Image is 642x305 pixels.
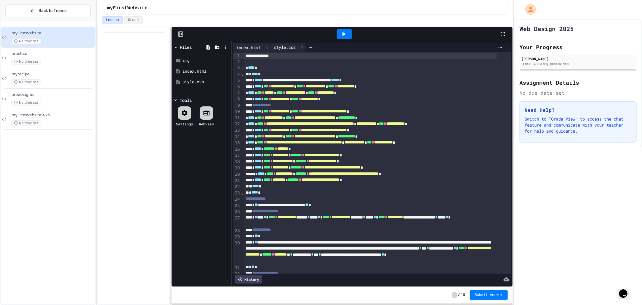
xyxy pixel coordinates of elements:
[11,79,41,85] span: No time set
[233,234,241,241] div: 29
[525,116,631,134] p: Switch to "Grade View" to access the chat feature and communicate with your teacher for help and ...
[11,100,41,105] span: No time set
[233,109,241,115] div: 10
[124,16,143,24] button: Grade
[233,171,241,178] div: 20
[521,56,635,61] div: [PERSON_NAME]
[233,197,241,203] div: 24
[458,293,460,297] span: /
[233,53,241,59] div: 1
[470,290,508,300] button: Submit Answer
[233,203,241,209] div: 25
[5,4,91,17] button: Back to Teams
[519,89,637,96] div: No due date set
[461,293,465,297] span: 10
[39,8,67,14] span: Back to Teams
[233,121,241,127] div: 12
[180,44,192,50] div: Files
[233,159,241,165] div: 18
[11,51,94,56] span: practice
[11,72,94,77] span: myrecipe
[519,43,637,51] h2: Your Progress
[11,92,94,97] span: prodesigner
[199,121,214,127] div: Webview
[241,65,244,70] span: Fold line
[233,134,241,140] div: 14
[233,96,241,102] div: 8
[233,43,271,52] div: index.html
[233,90,241,96] div: 7
[235,275,262,284] div: History
[617,281,636,299] iframe: chat widget
[241,71,244,76] span: Fold line
[176,121,193,127] div: Settings
[241,190,244,195] span: Fold line
[233,228,241,234] div: 28
[233,102,241,109] div: 9
[525,106,631,114] h3: Need Help?
[475,293,503,297] span: Submit Answer
[271,44,299,50] div: style.css
[233,84,241,90] div: 6
[233,184,241,190] div: 22
[233,127,241,134] div: 13
[233,71,241,77] div: 4
[233,59,241,65] div: 2
[182,68,229,74] div: index.html
[271,43,306,52] div: style.css
[233,146,241,153] div: 16
[452,292,457,298] span: -
[233,209,241,215] div: 26
[519,24,574,33] h1: Web Design 2025
[11,113,94,118] span: myFirstWebsite9-25
[182,58,229,64] div: img
[519,78,637,87] h2: Assignment Details
[233,65,241,71] div: 3
[233,240,241,265] div: 30
[233,152,241,159] div: 17
[107,5,147,12] span: myFirstWebsite
[521,62,635,66] div: [EMAIL_ADDRESS][DOMAIN_NAME]
[233,165,241,171] div: 19
[233,215,241,228] div: 27
[233,77,241,84] div: 5
[233,115,241,121] div: 11
[11,38,41,44] span: No time set
[102,16,123,24] button: Lesson
[11,59,41,64] span: No time set
[233,271,241,278] div: 32
[233,190,241,197] div: 23
[180,97,192,103] div: Tools
[233,265,241,271] div: 31
[519,2,538,16] div: My Account
[233,44,263,51] div: index.html
[182,79,229,85] div: style.css
[233,178,241,184] div: 21
[11,31,94,36] span: myFirstWebsite
[11,120,41,126] span: No time set
[233,140,241,146] div: 15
